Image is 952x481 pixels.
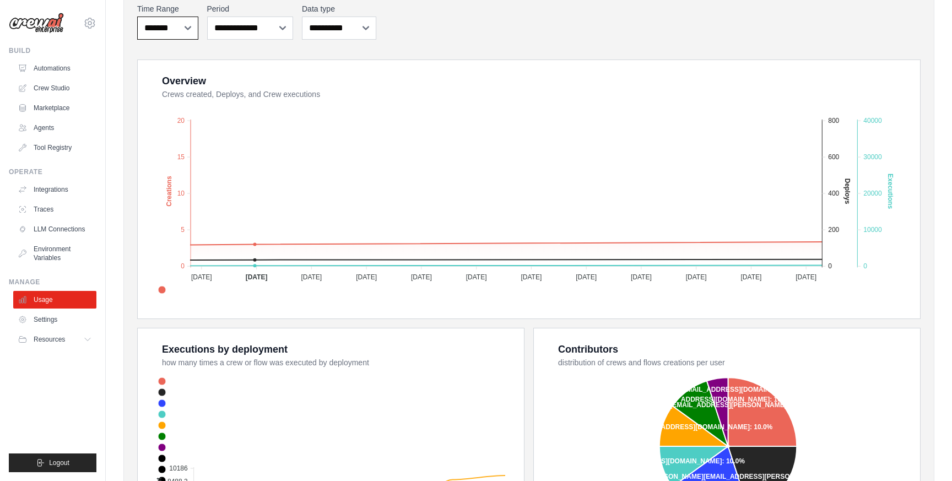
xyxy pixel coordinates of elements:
[13,311,96,328] a: Settings
[13,291,96,309] a: Usage
[246,273,268,281] tspan: [DATE]
[137,3,198,14] label: Time Range
[34,335,65,344] span: Resources
[863,190,882,197] tspan: 20000
[162,89,907,100] dt: Crews created, Deploys, and Crew executions
[191,273,212,281] tspan: [DATE]
[9,46,96,55] div: Build
[162,73,206,89] div: Overview
[13,60,96,77] a: Automations
[521,273,542,281] tspan: [DATE]
[466,273,487,281] tspan: [DATE]
[207,3,294,14] label: Period
[13,201,96,218] a: Traces
[13,139,96,156] a: Tool Registry
[13,79,96,97] a: Crew Studio
[863,226,882,234] tspan: 10000
[177,117,185,125] tspan: 20
[796,273,816,281] tspan: [DATE]
[356,273,377,281] tspan: [DATE]
[863,262,867,270] tspan: 0
[177,190,185,197] tspan: 10
[828,262,832,270] tspan: 0
[165,176,173,207] text: Creations
[863,117,882,125] tspan: 40000
[828,226,839,234] tspan: 200
[13,220,96,238] a: LLM Connections
[9,278,96,287] div: Manage
[863,153,882,161] tspan: 30000
[302,3,376,14] label: Data type
[301,273,322,281] tspan: [DATE]
[13,181,96,198] a: Integrations
[631,273,652,281] tspan: [DATE]
[162,357,511,368] dt: how many times a crew or flow was executed by deployment
[9,167,96,176] div: Operate
[576,273,597,281] tspan: [DATE]
[9,13,64,34] img: Logo
[828,153,839,161] tspan: 600
[9,453,96,472] button: Logout
[13,331,96,348] button: Resources
[169,464,188,472] tspan: 10186
[181,226,185,234] tspan: 5
[177,153,185,161] tspan: 15
[828,117,839,125] tspan: 800
[13,240,96,267] a: Environment Variables
[411,273,432,281] tspan: [DATE]
[843,179,851,204] text: Deploys
[558,342,618,357] div: Contributors
[828,190,839,197] tspan: 400
[162,342,288,357] div: Executions by deployment
[686,273,707,281] tspan: [DATE]
[741,273,762,281] tspan: [DATE]
[886,174,894,209] text: Executions
[49,458,69,467] span: Logout
[13,99,96,117] a: Marketplace
[181,262,185,270] tspan: 0
[558,357,907,368] dt: distribution of crews and flows creations per user
[13,119,96,137] a: Agents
